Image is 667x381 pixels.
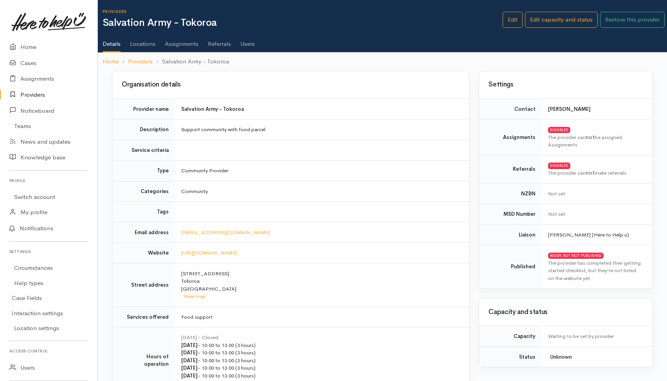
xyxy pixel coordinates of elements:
td: [PERSON_NAME] (Here to Help u) [542,224,653,245]
td: Status [479,347,542,367]
td: Services offered [112,307,175,327]
b: not [586,170,595,176]
h3: Organisation details [122,81,460,88]
td: Community Provider [175,161,469,181]
div: - 10:00 to 13:00 (3 hours) [181,341,460,349]
td: Assignments [479,119,542,155]
h6: Profile [9,175,88,186]
a: [URL][DOMAIN_NAME] [181,249,237,256]
div: - 10:00 to 13:00 (3 hours) [181,349,460,357]
div: The provider can make referrals [548,169,643,177]
td: Description [112,119,175,140]
div: Not set [548,190,643,198]
div: DISABLED [548,163,570,169]
li: Salvation Army - Tokoroa [153,57,229,66]
td: Provider name [112,99,175,119]
h3: Settings [489,81,643,88]
a: Edit capacity and status [525,12,598,28]
td: [STREET_ADDRESS] Tokoroa [GEOGRAPHIC_DATA] [175,263,469,307]
b: not [586,134,595,141]
h1: Salvation Army - Tokoroa [103,17,503,29]
td: Email address [112,222,175,243]
h6: Providers [103,9,503,14]
div: Unknown [548,353,643,361]
td: Community [175,181,469,202]
td: Street address [112,263,175,307]
a: Referrals [208,30,231,52]
td: Capacity [479,326,542,347]
div: [DATE] - Closed [181,334,460,341]
td: Liaison [479,224,542,245]
div: - 10:00 to 13:00 (3 hours) [181,357,460,365]
td: Website [112,243,175,264]
nav: breadcrumb [98,52,667,71]
td: NZBN [479,183,542,204]
b: [DATE] [181,357,198,364]
td: Service criteria [112,140,175,161]
td: Contact [479,99,542,119]
td: MSD Number [479,204,542,225]
div: - 10:00 to 13:00 (3 hours) [181,372,460,380]
b: [DATE] [181,372,198,379]
h6: Settings [9,246,88,257]
b: [PERSON_NAME] [548,106,591,112]
td: Tags [112,202,175,222]
a: Assignments [165,30,198,52]
td: Referrals [479,155,542,183]
a: Locations [130,30,155,52]
b: [DATE] [181,349,198,356]
b: Salvation Army - Tokoroa [181,106,244,112]
a: [EMAIL_ADDRESS][DOMAIN_NAME] [181,229,270,236]
td: Type [112,161,175,181]
a: Edit [503,12,523,28]
b: [DATE] [181,342,198,348]
a: View map [184,293,206,300]
b: [DATE] [181,365,198,371]
a: Details [103,30,121,53]
a: Home [103,57,119,66]
button: Restore this provider [600,12,665,28]
a: Providers [128,57,153,66]
a: Users [240,30,255,52]
div: - 10:00 to 13:00 (3 hours) [181,364,460,372]
td: Food support [175,307,469,327]
td: Published [479,245,542,289]
div: The provider has completed their getting started checklist, but they're not listed on the website... [548,259,643,282]
div: DISABLED [548,127,570,133]
h6: Access control [9,346,88,356]
td: Categories [112,181,175,202]
td: Support community with food parcel [175,119,469,140]
div: READY, BUT NOT PUBLISHED [548,253,604,259]
h3: Capacity and status [489,309,643,316]
div: Waiting to be set by provider [548,332,643,340]
div: The provider can be assigned Assignments [548,134,643,149]
div: Not set [548,210,643,218]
